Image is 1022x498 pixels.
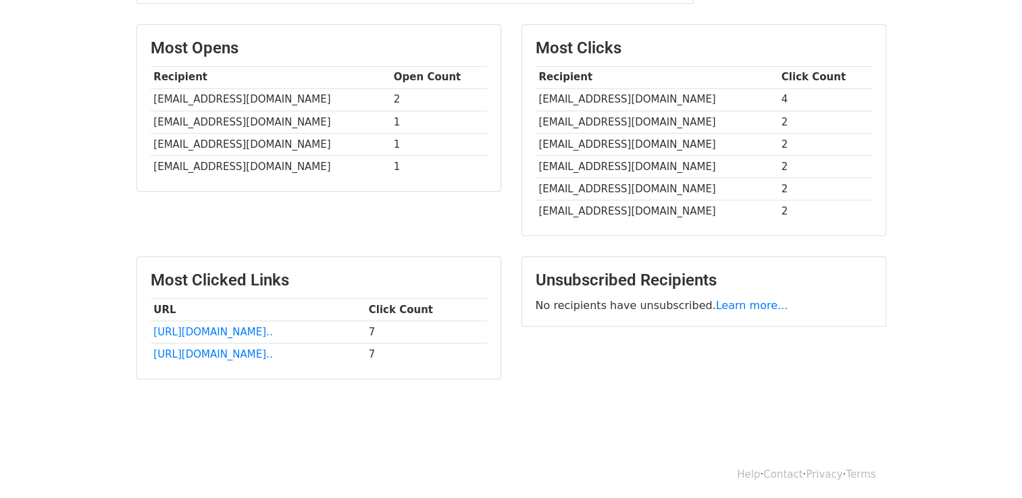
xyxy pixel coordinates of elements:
[390,88,487,111] td: 2
[390,66,487,88] th: Open Count
[778,133,872,155] td: 2
[536,111,778,133] td: [EMAIL_ADDRESS][DOMAIN_NAME]
[536,133,778,155] td: [EMAIL_ADDRESS][DOMAIN_NAME]
[778,111,872,133] td: 2
[536,200,778,223] td: [EMAIL_ADDRESS][DOMAIN_NAME]
[763,468,802,480] a: Contact
[153,348,272,360] a: [URL][DOMAIN_NAME]..
[737,468,760,480] a: Help
[806,468,842,480] a: Privacy
[536,155,778,177] td: [EMAIL_ADDRESS][DOMAIN_NAME]
[536,66,778,88] th: Recipient
[365,299,487,321] th: Click Count
[390,133,487,155] td: 1
[151,299,365,321] th: URL
[778,88,872,111] td: 4
[954,433,1022,498] iframe: Chat Widget
[778,66,872,88] th: Click Count
[536,38,872,58] h3: Most Clicks
[151,88,390,111] td: [EMAIL_ADDRESS][DOMAIN_NAME]
[536,271,872,290] h3: Unsubscribed Recipients
[151,133,390,155] td: [EMAIL_ADDRESS][DOMAIN_NAME]
[365,321,487,343] td: 7
[390,111,487,133] td: 1
[846,468,875,480] a: Terms
[716,299,788,312] a: Learn more...
[778,178,872,200] td: 2
[778,155,872,177] td: 2
[536,88,778,111] td: [EMAIL_ADDRESS][DOMAIN_NAME]
[151,271,487,290] h3: Most Clicked Links
[536,178,778,200] td: [EMAIL_ADDRESS][DOMAIN_NAME]
[151,155,390,177] td: [EMAIL_ADDRESS][DOMAIN_NAME]
[390,155,487,177] td: 1
[153,326,272,338] a: [URL][DOMAIN_NAME]..
[151,38,487,58] h3: Most Opens
[536,298,872,312] p: No recipients have unsubscribed.
[365,343,487,366] td: 7
[151,111,390,133] td: [EMAIL_ADDRESS][DOMAIN_NAME]
[778,200,872,223] td: 2
[151,66,390,88] th: Recipient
